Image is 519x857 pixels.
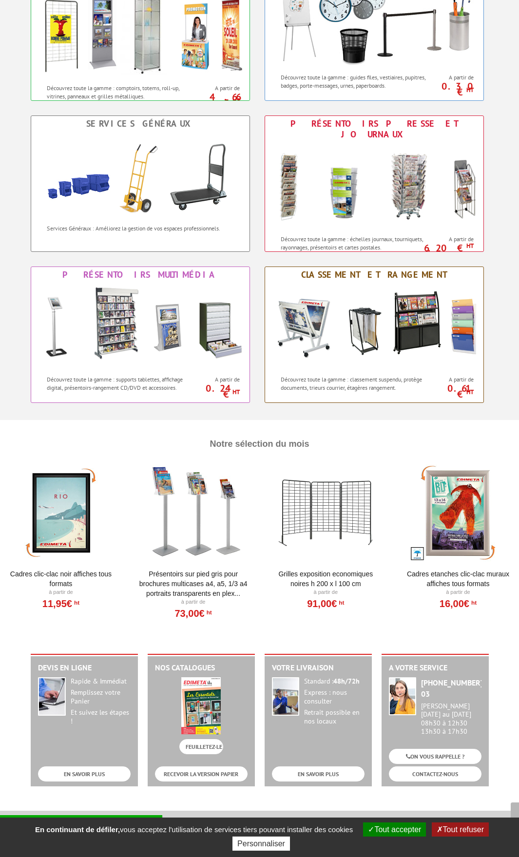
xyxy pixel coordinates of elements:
div: Classement et Rangement [268,269,481,280]
sup: HT [337,599,344,606]
sup: HT [232,388,240,396]
span: A partir de [429,74,474,81]
a: Classement et Rangement Classement et Rangement Découvrez toute la gamme : classement suspendu, p... [265,267,484,403]
div: 08h30 à 12h30 13h30 à 17h30 [421,702,481,736]
div: Standard : [304,677,365,686]
p: À partir de [270,589,381,596]
p: 0.30 € [424,83,474,95]
sup: HT [466,86,474,94]
span: A partir de [195,84,240,92]
p: À partir de [138,598,249,606]
a: Présentoirs Multimédia Présentoirs Multimédia Découvrez toute la gamme : supports tablettes, affi... [31,267,250,403]
div: Rapide & Immédiat [71,677,131,686]
img: Classement et Rangement [267,283,481,370]
span: A partir de [429,235,474,243]
span: A partir de [195,376,240,383]
h2: A votre service [389,664,481,672]
button: Tout refuser [432,822,489,837]
a: ON VOUS RAPPELLE ? [389,749,481,764]
span: vous acceptez l'utilisation de services tiers pouvant installer des cookies [30,825,358,834]
strong: 48h/72h [333,677,360,686]
strong: [PHONE_NUMBER] 03 [421,678,483,699]
div: [PERSON_NAME][DATE] au [DATE] [421,702,481,719]
div: Présentoirs Presse et Journaux [268,118,481,140]
a: 16,00€HT [440,601,477,607]
a: 91,00€HT [307,601,344,607]
sup: HT [469,599,477,606]
span: A partir de [429,376,474,383]
p: Découvrez toute la gamme : échelles journaux, tourniquets, rayonnages, présentoirs et cartes post... [281,235,426,251]
p: Découvrez toute la gamme : comptoirs, totems, roll-up, vitrines, panneaux et grilles métalliques. [47,84,192,100]
p: Découvrez toute la gamme : guides files, vestiaires, pupitres, badges, porte-messages, urnes, pap... [281,73,426,90]
sup: HT [466,388,474,396]
div: Retrait possible en nos locaux [304,708,365,726]
p: 0.61 € [424,385,474,397]
strong: En continuant de défiler, [35,825,120,834]
sup: HT [466,242,474,250]
a: Cadres clic-clac noir affiches tous formats [5,569,116,589]
a: Cadres Etanches Clic-Clac muraux affiches tous formats [403,569,514,589]
img: edimeta.jpeg [181,677,221,734]
h2: Nos catalogues [155,664,248,672]
a: Grilles Exposition Economiques Noires H 200 x L 100 cm [270,569,381,589]
img: Présentoirs Presse et Journaux [267,142,481,230]
sup: HT [72,599,79,606]
p: 0.24 € [190,385,240,397]
a: Présentoirs Presse et Journaux Présentoirs Presse et Journaux Découvrez toute la gamme : échelles... [265,115,484,252]
button: Tout accepter [363,822,426,837]
a: 73,00€HT [174,610,211,616]
a: Services Généraux Services Généraux Services Généraux : Améliorez la gestion de vos espaces profe... [31,115,250,252]
a: FEUILLETEZ-LE [179,739,223,754]
sup: HT [232,96,240,105]
div: Remplissez votre Panier [71,688,131,706]
a: 11,95€HT [42,601,79,607]
img: Présentoirs Multimédia [33,283,248,370]
div: Et suivez les étapes ! [71,708,131,726]
div: Express : nous consulter [304,688,365,706]
div: Présentoirs Multimédia [34,269,247,280]
p: 6.20 € [424,245,474,251]
h2: Devis en ligne [38,664,131,672]
h2: Votre livraison [272,664,365,672]
a: EN SAVOIR PLUS [272,766,365,781]
div: Services Généraux [34,118,247,129]
a: CONTACTEZ-NOUS [389,766,481,781]
p: Services Généraux : Améliorez la gestion de vos espaces professionnels. [47,224,247,232]
p: À partir de [5,589,116,596]
a: Présentoirs sur pied GRIS pour brochures multicases A4, A5, 1/3 A4 Portraits transparents en plex... [138,569,249,598]
img: widget-livraison.jpg [272,677,299,716]
p: Découvrez toute la gamme : classement suspendu, protège documents, trieurs courrier, étagères ran... [281,375,426,392]
img: Services Généraux [33,132,248,219]
p: 4.66 € [190,94,240,106]
p: Découvrez toute la gamme : supports tablettes, affichage digital, présentoirs-rangement CD/DVD et... [47,375,192,392]
button: Personnaliser (fenêtre modale) [232,837,290,851]
a: EN SAVOIR PLUS [38,766,131,781]
sup: HT [205,609,212,616]
a: RECEVOIR LA VERSION PAPIER [155,766,248,781]
img: widget-devis.jpg [38,677,66,716]
img: widget-service.jpg [389,677,416,715]
p: À partir de [403,589,514,596]
h4: Notre Sélection du mois [5,430,514,459]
